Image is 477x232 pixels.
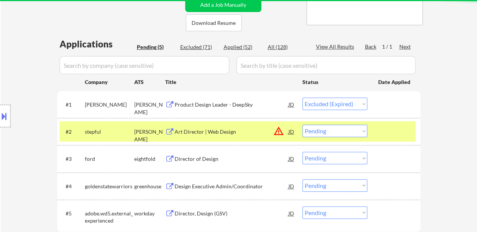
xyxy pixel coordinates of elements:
[134,101,165,116] div: [PERSON_NAME]
[165,78,295,86] div: Title
[378,78,411,86] div: Date Applied
[288,152,295,165] div: JD
[302,75,367,89] div: Status
[268,43,305,51] div: All (128)
[186,14,242,31] button: Download Resume
[175,101,288,108] div: Product Design Leader - DeepSky
[60,40,134,49] div: Applications
[85,210,134,224] div: adobe.wd5.external_experienced
[288,179,295,193] div: JD
[273,126,284,136] button: warning_amber
[175,210,288,217] div: Director, Design (GSV)
[316,43,356,50] div: View All Results
[134,210,165,217] div: workday
[134,155,165,163] div: eightfold
[365,43,377,50] div: Back
[175,155,288,163] div: Director of Design
[180,43,218,51] div: Excluded (71)
[399,43,411,50] div: Next
[288,206,295,220] div: JD
[134,128,165,143] div: [PERSON_NAME]
[224,43,261,51] div: Applied (52)
[85,183,134,190] div: goldenstatewarriors
[134,183,165,190] div: greenhouse
[66,183,79,190] div: #4
[382,43,399,50] div: 1 / 1
[288,125,295,138] div: JD
[137,43,175,51] div: Pending (5)
[175,128,288,136] div: Art Director | Web Design
[134,78,165,86] div: ATS
[175,183,288,190] div: Design Executive Admin/Coordinator
[60,56,229,74] input: Search by company (case sensitive)
[66,210,79,217] div: #5
[236,56,416,74] input: Search by title (case sensitive)
[288,98,295,111] div: JD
